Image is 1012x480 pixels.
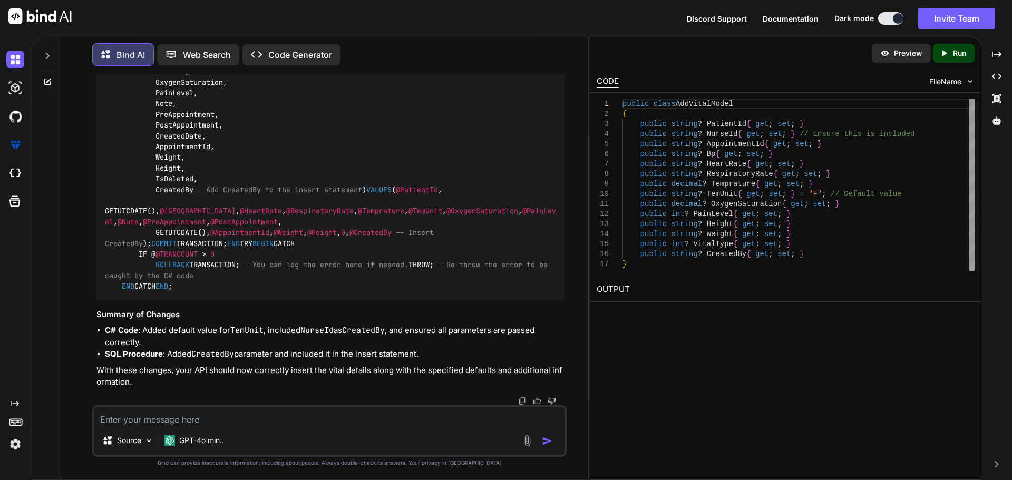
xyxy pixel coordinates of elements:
[349,228,392,238] span: @CreatedBy
[698,170,773,178] span: ? RespiratoryRate
[640,160,666,168] span: public
[597,229,609,239] div: 14
[671,180,702,188] span: decimal
[300,325,334,336] code: NurseId
[597,209,609,219] div: 12
[105,348,565,360] li: : Added parameter and included it in the insert statement.
[953,48,966,58] p: Run
[755,160,768,168] span: get
[773,140,786,148] span: get
[760,150,764,158] span: ;
[671,170,697,178] span: string
[622,100,649,108] span: public
[671,240,684,248] span: int
[746,150,760,158] span: set
[804,170,817,178] span: set
[791,130,795,138] span: }
[786,220,791,228] span: }
[755,230,760,238] span: ;
[755,210,760,218] span: ;
[760,190,764,198] span: ;
[640,190,666,198] span: public
[791,160,795,168] span: ;
[737,130,742,138] span: {
[768,130,782,138] span: set
[640,180,666,188] span: public
[746,190,760,198] span: get
[675,100,733,108] span: AddVitalModel
[342,325,385,336] code: CreatedBy
[653,100,675,108] span: class
[918,8,995,29] button: Invite Team
[640,230,666,238] span: public
[777,220,782,228] span: ;
[768,150,773,158] span: }
[777,180,782,188] span: ;
[240,207,282,216] span: @HeartRate
[764,210,777,218] span: set
[597,75,619,88] div: CODE
[684,210,733,218] span: ? PainLevel
[773,170,777,178] span: {
[118,217,139,227] span: @Note
[737,150,742,158] span: ;
[151,239,177,248] span: COMMIT
[640,120,666,128] span: public
[597,259,609,269] div: 17
[684,240,733,248] span: ? VitalType
[6,79,24,97] img: darkAi-studio
[518,397,527,405] img: copy
[671,190,697,198] span: string
[671,200,702,208] span: decimal
[733,230,737,238] span: {
[597,269,609,279] div: 18
[671,210,684,218] span: int
[210,228,269,238] span: @AppointmentId
[116,48,145,61] p: Bind AI
[597,249,609,259] div: 16
[724,150,737,158] span: get
[746,130,760,138] span: get
[817,170,821,178] span: ;
[227,239,240,248] span: END
[640,150,666,158] span: public
[105,228,438,248] span: -- Insert CreatedBy
[929,76,961,87] span: FileName
[671,230,697,238] span: string
[764,140,768,148] span: {
[671,250,697,258] span: string
[768,120,773,128] span: ;
[597,139,609,149] div: 5
[786,210,791,218] span: }
[640,140,666,148] span: public
[408,207,442,216] span: @TemUnit
[240,260,408,270] span: -- You can log the error here if needed.
[687,14,747,23] span: Discord Support
[268,48,332,61] p: Code Generator
[597,159,609,169] div: 7
[597,239,609,249] div: 15
[804,200,808,208] span: ;
[786,230,791,238] span: }
[640,170,666,178] span: public
[671,140,697,148] span: string
[96,309,565,321] h3: Summary of Changes
[742,210,755,218] span: get
[742,220,755,228] span: get
[542,436,552,446] img: icon
[640,220,666,228] span: public
[755,120,768,128] span: get
[105,349,163,359] strong: SQL Procedure
[733,220,737,228] span: {
[795,170,799,178] span: ;
[742,240,755,248] span: get
[640,130,666,138] span: public
[817,140,821,148] span: }
[733,240,737,248] span: {
[521,435,533,447] img: attachment
[105,325,565,348] li: : Added default value for , included as , and ensured all parameters are passed correctly.
[252,239,274,248] span: BEGIN
[702,200,782,208] span: ? OxygenSaturation
[763,13,819,24] button: Documentation
[835,200,839,208] span: }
